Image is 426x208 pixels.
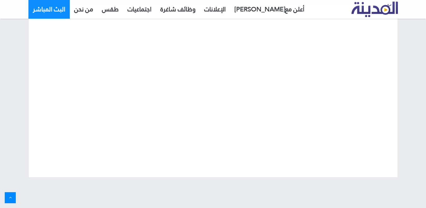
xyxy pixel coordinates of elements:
[351,2,398,17] img: تلفزيون المدينة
